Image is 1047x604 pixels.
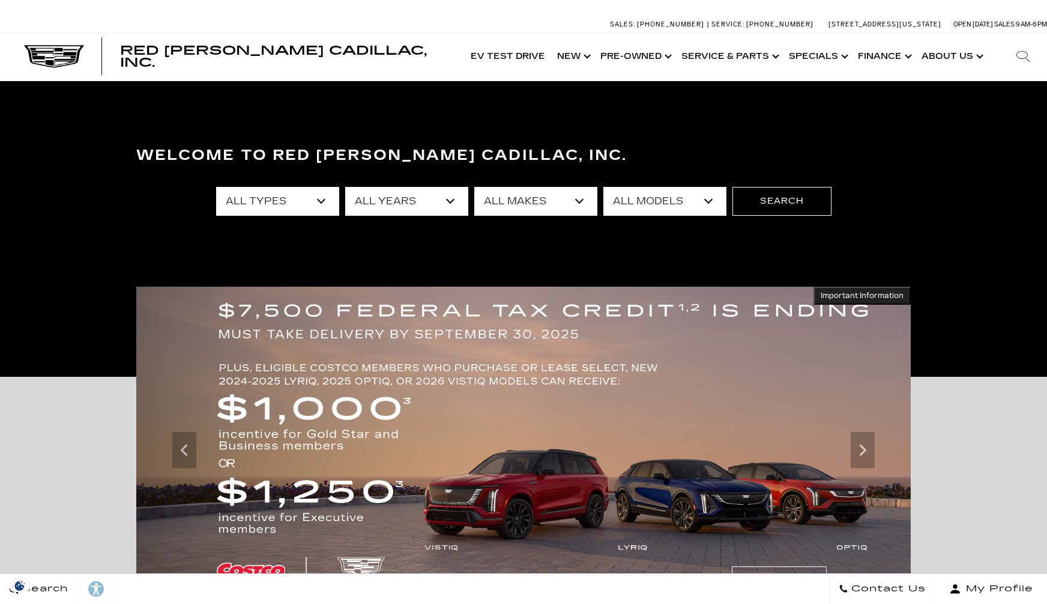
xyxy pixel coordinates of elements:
span: Important Information [821,291,904,300]
select: Filter by type [216,187,339,216]
div: Next [851,432,875,468]
h3: Welcome to Red [PERSON_NAME] Cadillac, Inc. [136,144,911,168]
select: Filter by year [345,187,468,216]
a: Pre-Owned [594,32,675,81]
span: My Profile [961,581,1033,597]
button: Open user profile menu [935,574,1047,604]
a: Finance [852,32,916,81]
img: Opt-Out Icon [6,579,34,592]
a: Specials [783,32,852,81]
a: [STREET_ADDRESS][US_STATE] [828,20,941,28]
section: Click to Open Cookie Consent Modal [6,579,34,592]
div: Previous [172,432,196,468]
span: 9 AM-6 PM [1016,20,1047,28]
a: New [551,32,594,81]
select: Filter by make [474,187,597,216]
span: Open [DATE] [953,20,993,28]
button: Search [732,187,831,216]
button: Important Information [813,287,911,305]
a: Service & Parts [675,32,783,81]
a: EV Test Drive [465,32,551,81]
a: Red [PERSON_NAME] Cadillac, Inc. [120,44,453,69]
span: Sales: [610,20,635,28]
a: Service: [PHONE_NUMBER] [707,21,816,28]
a: Contact Us [829,574,935,604]
img: Cadillac Dark Logo with Cadillac White Text [24,45,84,68]
span: Search [19,581,68,597]
a: About Us [916,32,987,81]
select: Filter by model [603,187,726,216]
span: Contact Us [848,581,926,597]
a: Sales: [PHONE_NUMBER] [610,21,707,28]
span: Service: [711,20,744,28]
span: [PHONE_NUMBER] [746,20,813,28]
span: Sales: [994,20,1016,28]
span: Red [PERSON_NAME] Cadillac, Inc. [120,43,427,70]
span: [PHONE_NUMBER] [637,20,704,28]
